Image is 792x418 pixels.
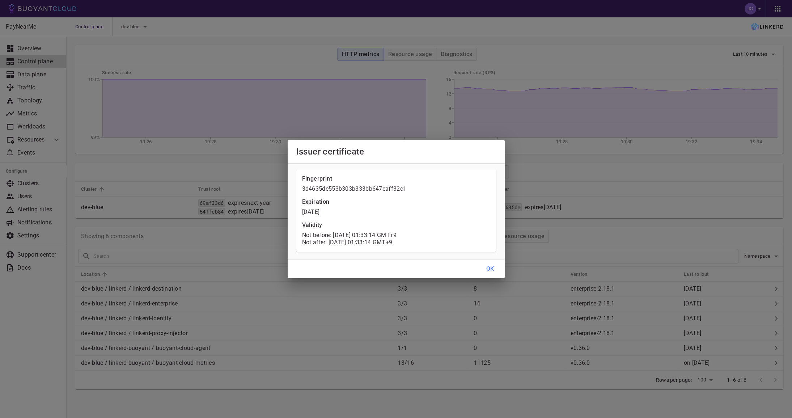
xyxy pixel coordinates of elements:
[329,239,392,246] span: Fri, 19 Sep 2025 16:33:14 UTC
[302,208,320,215] relative-time: [DATE]
[296,147,364,157] span: Issuer certificate
[302,195,490,206] h4: Expiration
[479,262,502,275] button: OK
[486,265,494,273] h4: OK
[302,185,490,193] p: 3d4635de553b303b333bb647eaff32c1
[302,232,490,239] p: Not before:
[302,239,490,246] p: Not after:
[302,219,490,229] h4: Validity
[333,232,397,238] span: Wed, 17 Sep 2025 16:33:14 UTC
[302,175,490,182] h4: Fingerprint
